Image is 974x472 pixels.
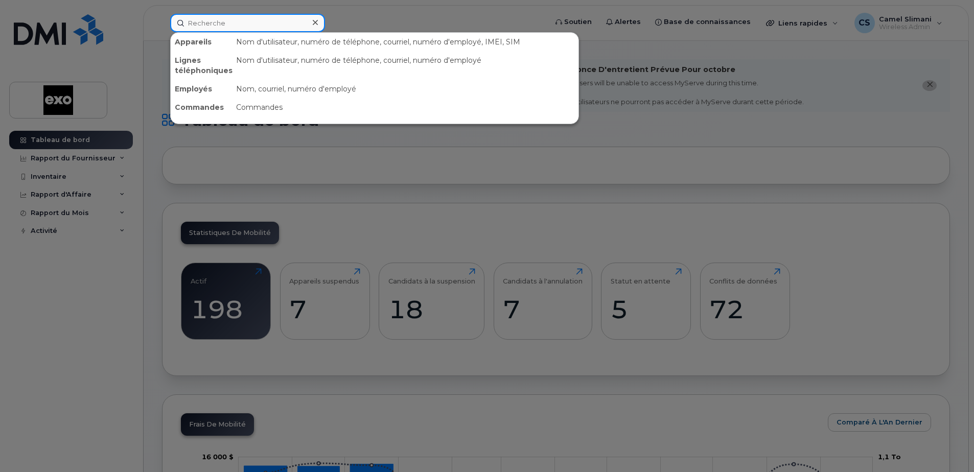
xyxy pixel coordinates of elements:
div: Employés [171,80,232,98]
div: Appareils [171,33,232,51]
div: Lignes téléphoniques [171,51,232,80]
div: Commandes [232,98,578,116]
div: Nom, courriel, numéro d'employé [232,80,578,98]
div: Commandes [171,98,232,116]
div: Nom d'utilisateur, numéro de téléphone, courriel, numéro d'employé [232,51,578,80]
div: Nom d'utilisateur, numéro de téléphone, courriel, numéro d'employé, IMEI, SIM [232,33,578,51]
